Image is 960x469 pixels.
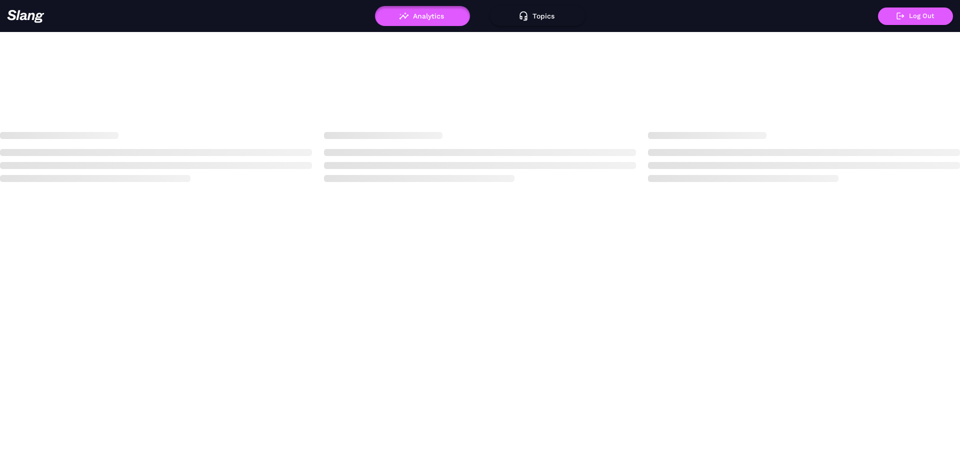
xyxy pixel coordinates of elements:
[375,6,470,26] button: Analytics
[490,6,585,26] button: Topics
[878,7,953,25] button: Log Out
[7,9,44,23] img: 623511267c55cb56e2f2a487_logo2.png
[375,12,470,19] a: Analytics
